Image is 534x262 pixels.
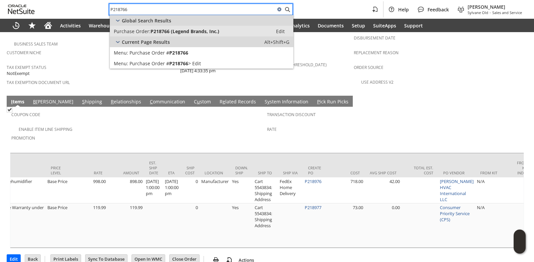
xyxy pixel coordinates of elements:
a: Purchase Order #P218766 [110,47,293,58]
div: Cost [333,170,360,175]
iframe: Click here to launch Oracle Guided Learning Help Panel [514,230,526,254]
td: [DATE] 1:00:00 pm [163,177,180,203]
span: Feedback [428,6,449,13]
span: > Edit [188,60,201,67]
a: Edit [110,58,293,69]
span: Support [404,22,423,29]
a: Business Sales Team [14,41,58,47]
span: Analytics [289,22,310,29]
a: Activities [56,19,85,32]
a: Purchase Order:P218766 (Legend Brands, Inc.)Edit: [110,26,293,36]
a: Transaction Discount [267,112,316,117]
input: Search [109,5,275,13]
a: Customer Niche [7,50,41,56]
td: Cart 5543834: Shipping Address [253,203,278,248]
a: Order Source [354,65,383,70]
span: B [33,98,36,105]
div: Avg Ship Cost [370,170,396,175]
span: Setup [352,22,365,29]
div: ETA [168,170,175,175]
td: Yes [230,203,253,248]
div: Rate [76,170,102,175]
span: Oracle Guided Learning Widget. To move around, please hold and drag [514,242,526,254]
td: Cart 5543834: Shipping Address [253,177,278,203]
a: Pick Run Picks [315,98,350,106]
span: Current Page Results [122,39,170,45]
a: Unrolled view on [515,97,523,105]
div: Shortcuts [24,19,40,32]
div: Total Est. Cost [407,165,433,175]
span: y [267,98,270,105]
a: System Information [263,98,310,106]
div: Est. Ship Date [149,160,158,175]
td: 0 [180,177,200,203]
svg: Search [283,5,291,13]
span: Purchase Order # [129,60,169,67]
span: Documents [318,22,344,29]
svg: Recent Records [12,21,20,29]
td: FedEx Home Delivery [278,177,303,203]
a: SuiteApps [369,19,400,32]
div: Ship To [258,170,273,175]
td: 898.00 [107,177,144,203]
div: Location [205,170,225,175]
a: Home [40,19,56,32]
td: Yes [230,177,253,203]
a: Edit: [269,27,292,35]
td: Manufacturer [200,177,230,203]
span: Menu: [114,60,128,67]
span: NotExempt [7,70,30,77]
div: Create PO [308,165,323,175]
div: From Kit [480,170,507,175]
a: Relationships [109,98,143,106]
svg: Home [44,21,52,29]
a: Rate [267,126,277,132]
a: Items [9,98,26,106]
a: Setup [348,19,369,32]
a: Custom [192,98,213,106]
div: Ship Via [283,170,298,175]
span: R [111,98,114,105]
a: [PERSON_NAME] HVAC International LLC [440,178,474,202]
span: I [11,98,13,105]
a: Communication [148,98,187,106]
span: Global Search Results [122,17,171,24]
span: Warehouse [89,22,114,29]
a: Promotion [11,135,35,141]
span: C [150,98,153,105]
svg: Shortcuts [28,21,36,29]
div: Price Level [51,165,66,175]
a: Replacement reason [354,50,398,56]
img: Checked [7,107,12,112]
span: [DATE] 4:33:35 pm [180,68,216,74]
div: Amount [112,170,139,175]
span: P218766 [169,50,188,56]
span: Alt+Shift+G [264,39,289,45]
td: 119.99 [71,203,107,248]
a: Recent Records [8,19,24,32]
span: Menu: [114,50,128,56]
a: Use Address V2 [361,79,393,85]
a: Disbursement Date [354,35,395,41]
span: SuiteApps [373,22,396,29]
div: From Kit Index [517,160,528,175]
a: Consumer Priority Service (CPS) [440,204,470,223]
td: 73.00 [328,203,365,248]
div: PO Vendor [443,170,470,175]
span: Purchase Order: [114,28,151,34]
a: Enable Item Line Shipping [19,126,72,132]
td: Base Price [46,177,71,203]
span: P218766 (Legend Brands, Inc.) [151,28,219,34]
span: Help [398,6,409,13]
td: 42.00 [365,177,402,203]
span: P [317,98,320,105]
a: Documents [314,19,348,32]
td: 119.99 [107,203,144,248]
span: Purchase Order # [129,50,169,56]
svg: logo [8,5,35,14]
span: P218766 [169,60,188,67]
a: Warehouse [85,19,118,32]
a: P218976 [305,178,321,184]
span: - [490,10,491,15]
td: N/A [475,177,512,203]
